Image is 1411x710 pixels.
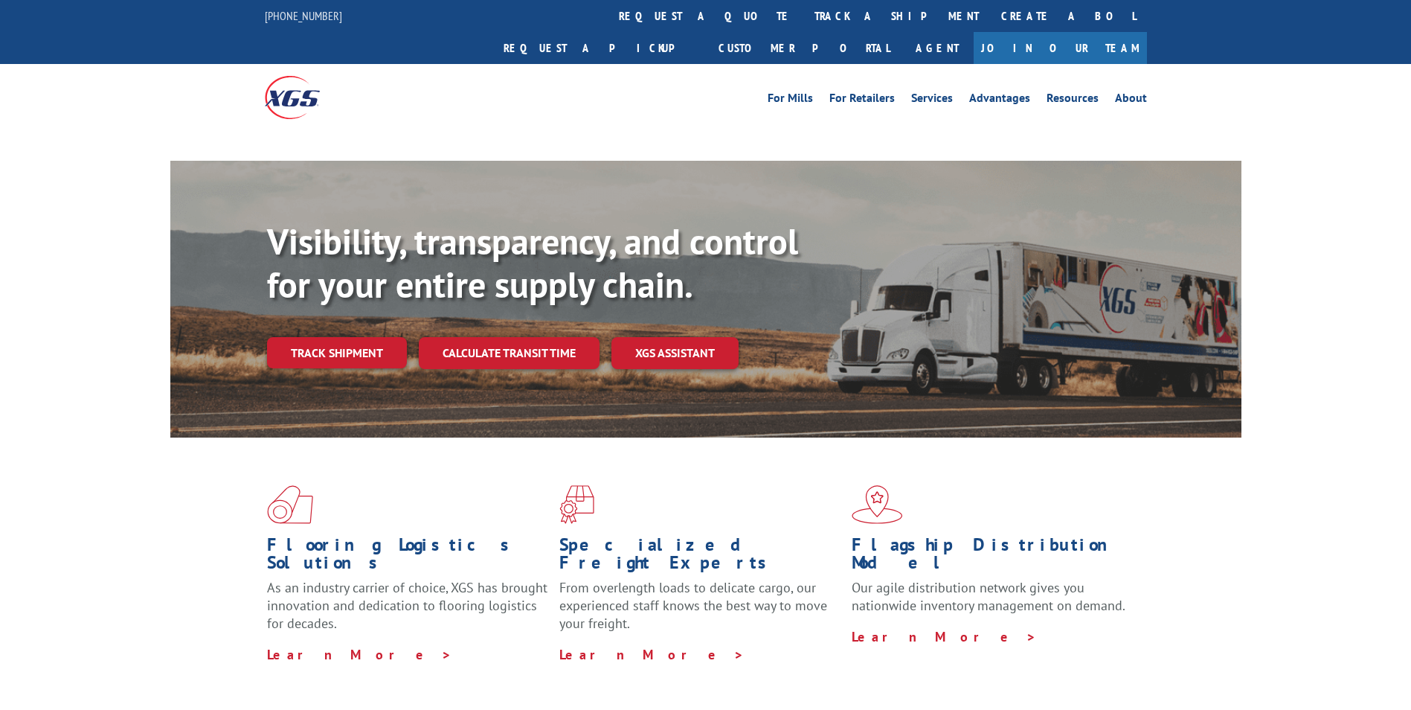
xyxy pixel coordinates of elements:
span: Our agile distribution network gives you nationwide inventory management on demand. [852,579,1125,614]
img: xgs-icon-flagship-distribution-model-red [852,485,903,524]
a: Services [911,92,953,109]
h1: Flooring Logistics Solutions [267,536,548,579]
a: Calculate transit time [419,337,600,369]
h1: Flagship Distribution Model [852,536,1133,579]
b: Visibility, transparency, and control for your entire supply chain. [267,218,798,307]
a: Resources [1047,92,1099,109]
a: About [1115,92,1147,109]
img: xgs-icon-focused-on-flooring-red [559,485,594,524]
a: Learn More > [267,646,452,663]
a: Learn More > [852,628,1037,645]
a: Track shipment [267,337,407,368]
h1: Specialized Freight Experts [559,536,841,579]
a: Learn More > [559,646,745,663]
a: Request a pickup [492,32,707,64]
a: For Retailers [829,92,895,109]
a: [PHONE_NUMBER] [265,8,342,23]
a: Agent [901,32,974,64]
a: Advantages [969,92,1030,109]
span: As an industry carrier of choice, XGS has brought innovation and dedication to flooring logistics... [267,579,547,632]
img: xgs-icon-total-supply-chain-intelligence-red [267,485,313,524]
a: Join Our Team [974,32,1147,64]
a: Customer Portal [707,32,901,64]
a: For Mills [768,92,813,109]
p: From overlength loads to delicate cargo, our experienced staff knows the best way to move your fr... [559,579,841,645]
a: XGS ASSISTANT [611,337,739,369]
